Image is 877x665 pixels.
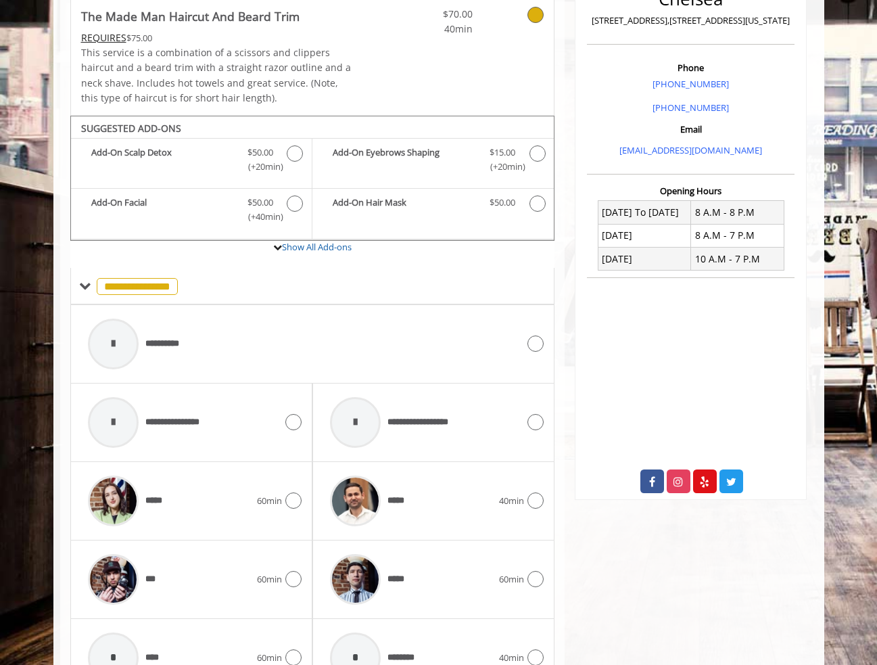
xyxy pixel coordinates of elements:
[81,7,300,26] b: The Made Man Haircut And Beard Trim
[482,160,522,174] span: (+20min )
[587,186,795,196] h3: Opening Hours
[319,196,547,215] label: Add-On Hair Mask
[247,145,273,160] span: $50.00
[590,124,791,134] h3: Email
[653,101,729,114] a: [PHONE_NUMBER]
[247,196,273,210] span: $50.00
[619,144,762,156] a: [EMAIL_ADDRESS][DOMAIN_NAME]
[240,160,280,174] span: (+20min )
[81,45,353,106] p: This service is a combination of a scissors and clippers haircut and a beard trim with a straight...
[257,651,282,665] span: 60min
[598,224,691,247] td: [DATE]
[490,196,515,210] span: $50.00
[333,196,476,212] b: Add-On Hair Mask
[393,22,473,37] span: 40min
[257,494,282,508] span: 60min
[598,201,691,224] td: [DATE] To [DATE]
[490,145,515,160] span: $15.00
[81,122,181,135] b: SUGGESTED ADD-ONS
[499,572,524,587] span: 60min
[81,30,353,45] div: $75.00
[333,145,476,174] b: Add-On Eyebrows Shaping
[282,241,352,253] a: Show All Add-ons
[653,78,729,90] a: [PHONE_NUMBER]
[393,7,473,22] span: $70.00
[81,31,126,44] span: This service needs some Advance to be paid before we block your appointment
[691,201,784,224] td: 8 A.M - 8 P.M
[240,210,280,224] span: (+40min )
[91,145,234,174] b: Add-On Scalp Detox
[499,494,524,508] span: 40min
[78,196,305,227] label: Add-On Facial
[257,572,282,587] span: 60min
[319,145,547,177] label: Add-On Eyebrows Shaping
[590,63,791,72] h3: Phone
[91,196,234,224] b: Add-On Facial
[78,145,305,177] label: Add-On Scalp Detox
[499,651,524,665] span: 40min
[691,224,784,247] td: 8 A.M - 7 P.M
[598,248,691,271] td: [DATE]
[70,116,555,242] div: The Made Man Haircut And Beard Trim Add-onS
[590,14,791,28] p: [STREET_ADDRESS],[STREET_ADDRESS][US_STATE]
[691,248,784,271] td: 10 A.M - 7 P.M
